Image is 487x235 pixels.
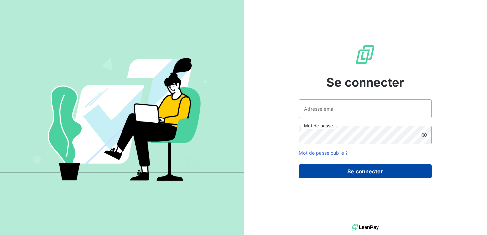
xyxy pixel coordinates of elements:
[326,73,404,91] span: Se connecter
[299,99,432,118] input: placeholder
[352,222,379,232] img: logo
[355,44,376,65] img: Logo LeanPay
[299,150,348,156] a: Mot de passe oublié ?
[299,164,432,178] button: Se connecter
